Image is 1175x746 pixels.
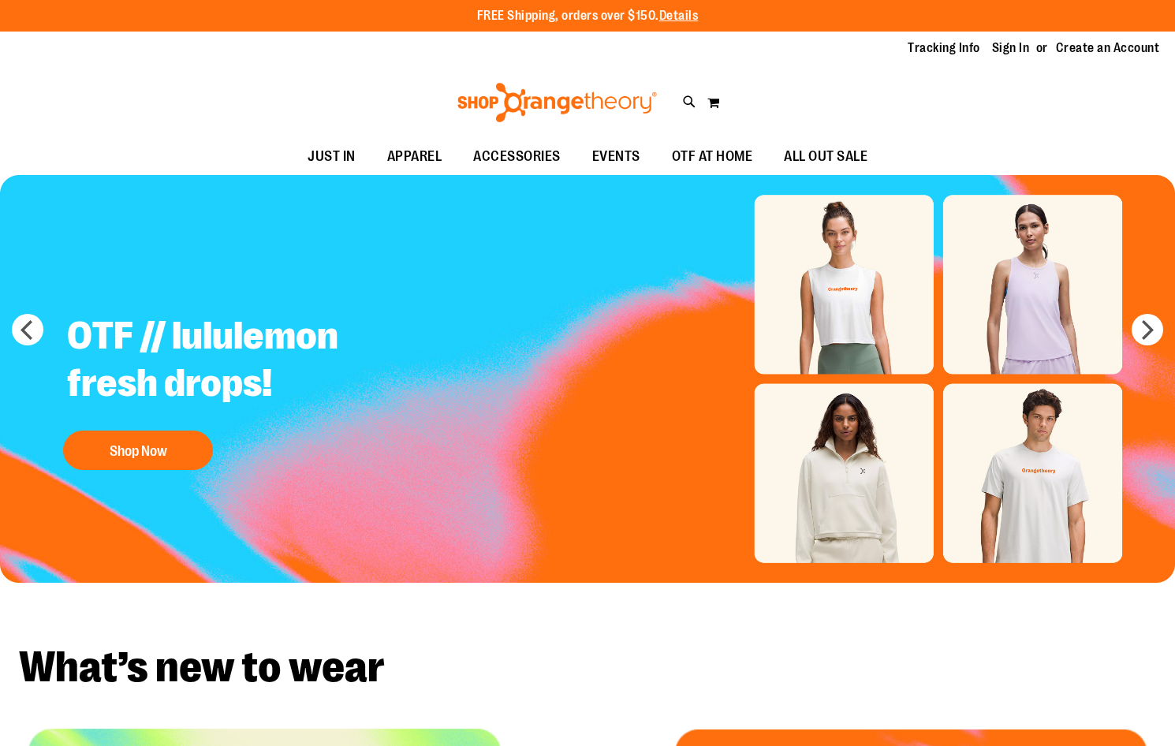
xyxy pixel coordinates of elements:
[19,646,1156,689] h2: What’s new to wear
[473,139,561,174] span: ACCESSORIES
[12,314,43,345] button: prev
[672,139,753,174] span: OTF AT HOME
[308,139,356,174] span: JUST IN
[592,139,640,174] span: EVENTS
[908,39,980,57] a: Tracking Info
[659,9,699,23] a: Details
[63,431,213,470] button: Shop Now
[992,39,1030,57] a: Sign In
[55,300,447,423] h2: OTF // lululemon fresh drops!
[784,139,867,174] span: ALL OUT SALE
[455,83,659,122] img: Shop Orangetheory
[477,7,699,25] p: FREE Shipping, orders over $150.
[55,300,447,478] a: OTF // lululemon fresh drops! Shop Now
[1056,39,1160,57] a: Create an Account
[1132,314,1163,345] button: next
[387,139,442,174] span: APPAREL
